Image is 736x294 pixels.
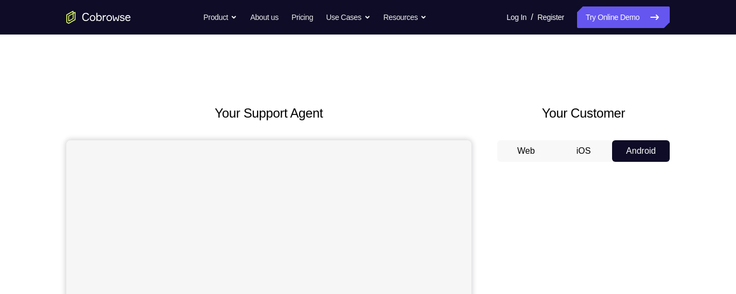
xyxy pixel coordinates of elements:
a: Log In [506,6,526,28]
button: Android [612,140,670,162]
a: Register [538,6,564,28]
a: Go to the home page [66,11,131,24]
button: Use Cases [326,6,370,28]
button: iOS [555,140,613,162]
h2: Your Support Agent [66,104,471,123]
button: Product [204,6,238,28]
button: Resources [384,6,427,28]
a: Try Online Demo [577,6,670,28]
button: Web [497,140,555,162]
a: Pricing [291,6,313,28]
a: About us [250,6,278,28]
h2: Your Customer [497,104,670,123]
span: / [531,11,533,24]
